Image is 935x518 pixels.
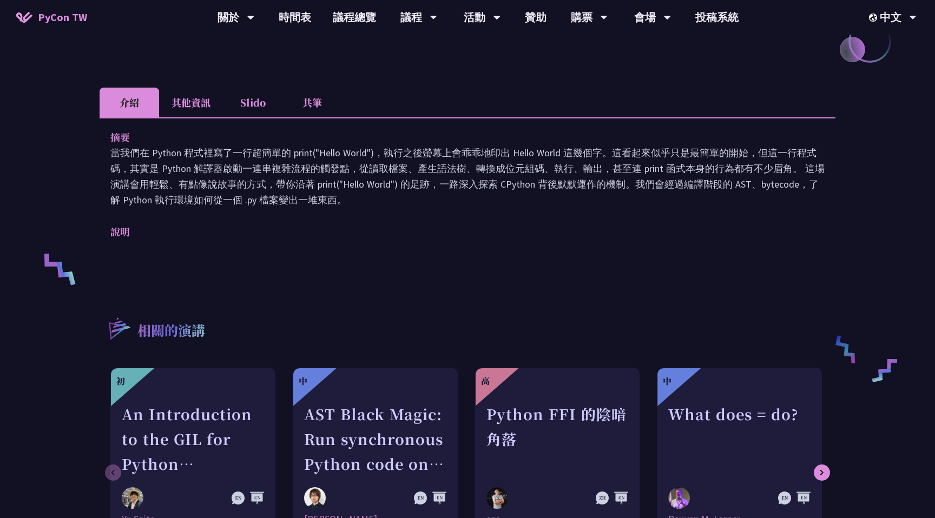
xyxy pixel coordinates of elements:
[486,487,508,509] img: scc
[122,487,143,509] img: Yu Saito
[116,375,125,388] div: 初
[282,88,342,117] li: 共筆
[16,12,32,23] img: Home icon of PyCon TW 2025
[481,375,490,388] div: 高
[110,129,803,145] p: 摘要
[100,88,159,117] li: 介紹
[122,402,264,476] div: An Introduction to the GIL for Python Beginners: Disabling It in Python 3.13 and Leveraging Concu...
[159,88,223,117] li: 其他資訊
[668,487,690,511] img: Reuven M. Lerner
[93,302,145,354] img: r3.8d01567.svg
[38,9,87,25] span: PyCon TW
[304,402,446,476] div: AST Black Magic: Run synchronous Python code on asynchronous Pyodide
[110,224,803,240] p: 說明
[869,14,880,22] img: Locale Icon
[223,88,282,117] li: Slido
[5,4,98,31] a: PyCon TW
[304,487,326,509] img: Yuichiro Tachibana
[299,375,307,388] div: 中
[663,375,671,388] div: 中
[137,321,205,342] p: 相關的演講
[668,402,811,476] div: What does = do?
[110,145,825,208] p: 當我們在 Python 程式裡寫了一行超簡單的 print("Hello World")，執行之後螢幕上會乖乖地印出 Hello World 這幾個字。這看起來似乎只是最簡單的開始，但這一行程式...
[486,402,629,476] div: Python FFI 的陰暗角落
